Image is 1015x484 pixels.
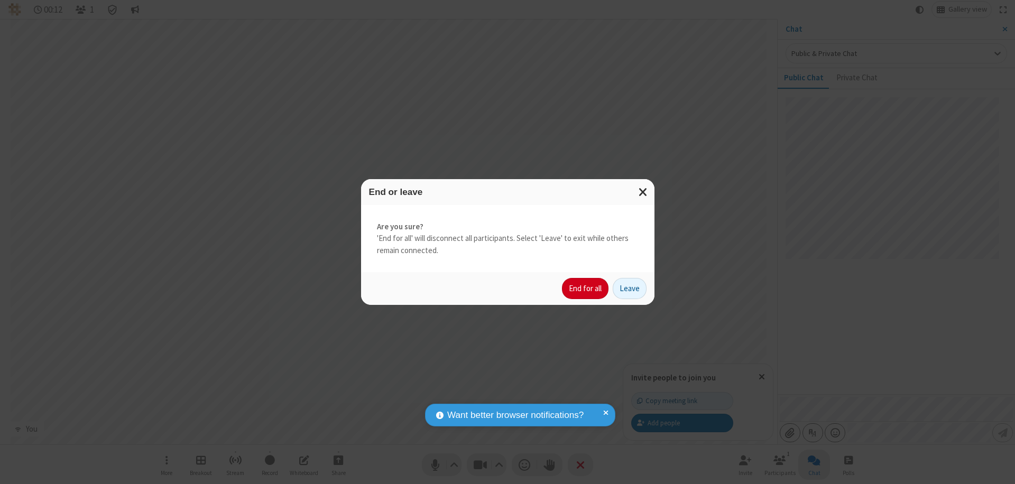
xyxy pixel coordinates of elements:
button: Leave [613,278,647,299]
button: Close modal [632,179,654,205]
div: 'End for all' will disconnect all participants. Select 'Leave' to exit while others remain connec... [361,205,654,273]
span: Want better browser notifications? [447,408,584,422]
h3: End or leave [369,187,647,197]
strong: Are you sure? [377,221,639,233]
button: End for all [562,278,608,299]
